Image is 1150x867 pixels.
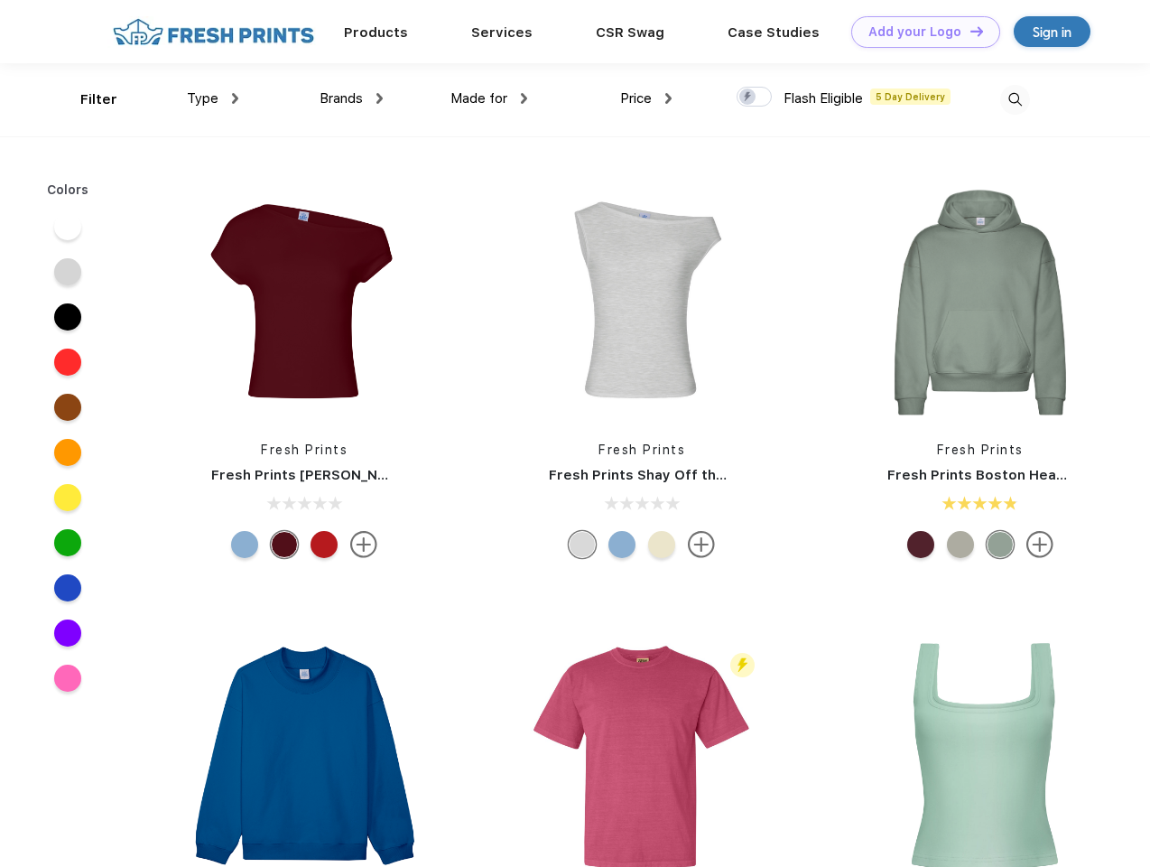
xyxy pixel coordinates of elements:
img: dropdown.png [665,93,672,104]
div: Heathered Grey mto [947,531,974,558]
img: func=resize&h=266 [860,182,1100,423]
div: Light Blue [231,531,258,558]
img: func=resize&h=266 [522,182,762,423]
span: Type [187,90,218,107]
img: more.svg [350,531,377,558]
span: Made for [450,90,507,107]
a: Products [344,24,408,41]
a: Fresh Prints [937,443,1024,457]
div: Burgundy mto [271,531,298,558]
img: more.svg [1026,531,1053,558]
div: Colors [33,181,103,200]
img: dropdown.png [521,93,527,104]
div: Light Blue [608,531,635,558]
img: fo%20logo%202.webp [107,16,320,48]
img: desktop_search.svg [1000,85,1030,115]
img: more.svg [688,531,715,558]
img: dropdown.png [232,93,238,104]
a: Sign in [1014,16,1090,47]
div: Sage Green mto [987,531,1014,558]
div: Add your Logo [868,24,961,40]
a: CSR Swag [596,24,664,41]
span: 5 Day Delivery [870,89,951,105]
a: Fresh Prints Shay Off the Shoulder Tank [549,467,827,483]
span: Brands [320,90,363,107]
img: DT [970,26,983,36]
a: Services [471,24,533,41]
img: dropdown.png [376,93,383,104]
img: flash_active_toggle.svg [730,653,755,677]
a: Fresh Prints [261,443,348,457]
a: Fresh Prints [598,443,685,457]
div: Ash Grey [569,531,596,558]
div: Filter [80,89,117,110]
a: Fresh Prints [PERSON_NAME] Off the Shoulder Top [211,467,562,483]
div: Burgundy mto [907,531,934,558]
div: Crimson [311,531,338,558]
img: func=resize&h=266 [184,182,424,423]
span: Price [620,90,652,107]
span: Flash Eligible [784,90,863,107]
div: Butter Yellow [648,531,675,558]
div: Sign in [1033,22,1071,42]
